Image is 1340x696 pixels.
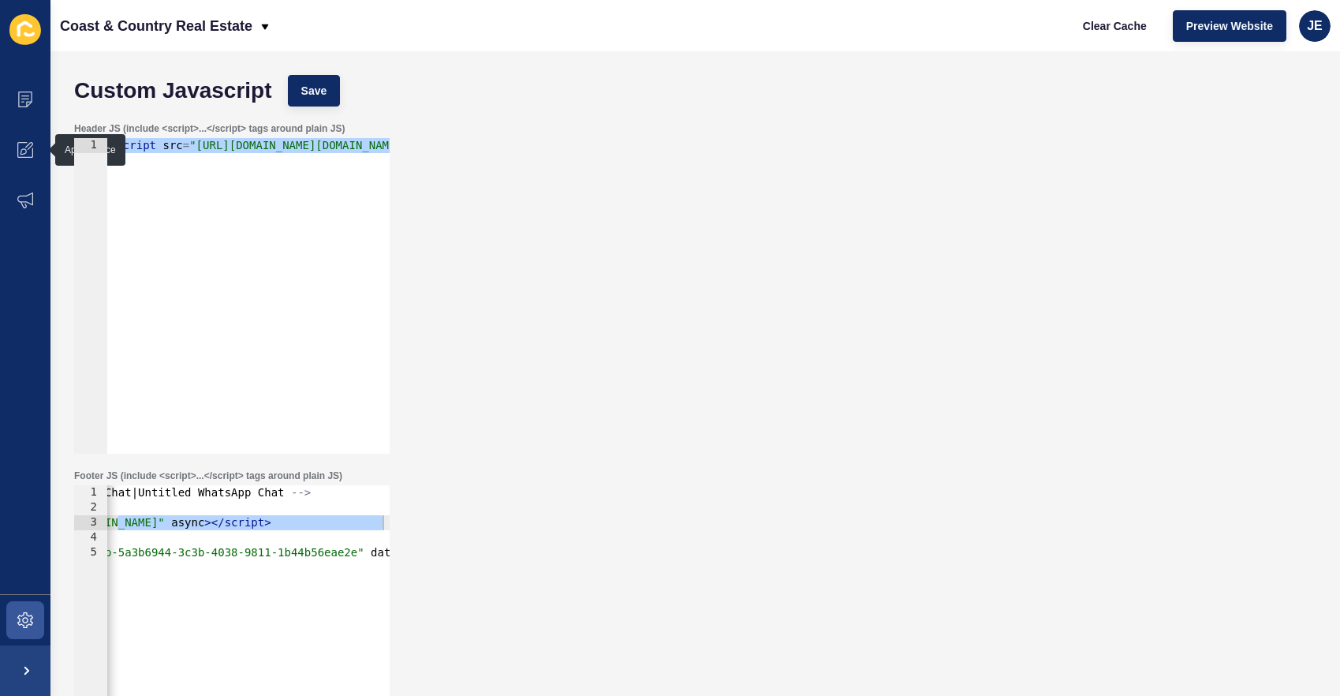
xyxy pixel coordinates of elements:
[65,144,116,156] div: Appearance
[1173,10,1286,42] button: Preview Website
[74,530,107,545] div: 4
[1083,18,1147,34] span: Clear Cache
[288,75,341,107] button: Save
[60,6,252,46] p: Coast & Country Real Estate
[301,83,327,99] span: Save
[74,138,107,153] div: 1
[1069,10,1160,42] button: Clear Cache
[74,545,107,560] div: 5
[74,515,107,530] div: 3
[1307,18,1323,34] span: JE
[1186,18,1273,34] span: Preview Website
[74,500,107,515] div: 2
[74,470,342,482] label: Footer JS (include <script>...</script> tags around plain JS)
[74,485,107,500] div: 1
[74,83,272,99] h1: Custom Javascript
[74,122,345,135] label: Header JS (include <script>...</script> tags around plain JS)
